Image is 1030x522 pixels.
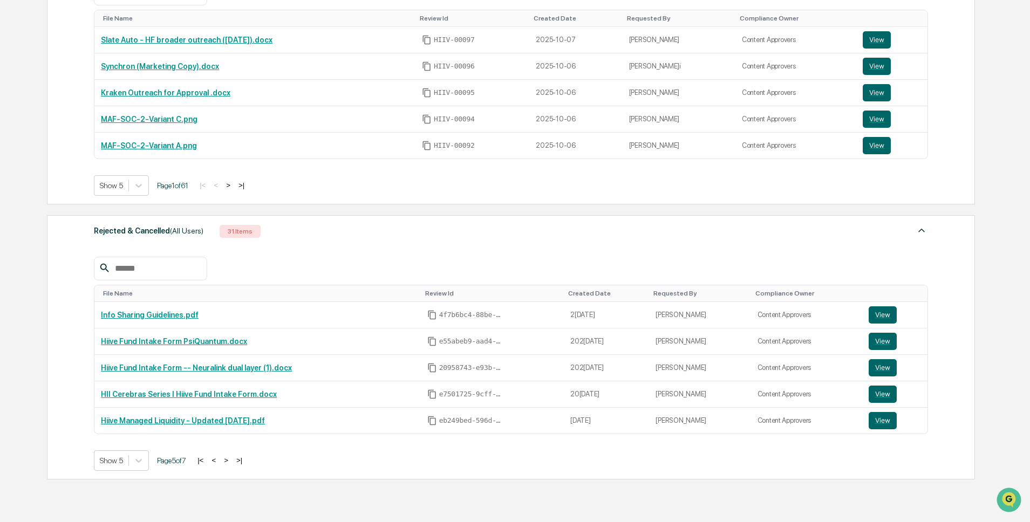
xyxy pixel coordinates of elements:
td: 2025-10-07 [529,27,622,53]
span: HIIV-00096 [434,62,475,71]
a: Hiive Fund Intake Form PsiQuantum.docx [101,337,247,346]
a: View [869,333,922,350]
div: 31 Items [220,225,261,238]
button: View [863,58,891,75]
td: Content Approvers [751,381,862,408]
td: Content Approvers [751,355,862,381]
td: Content Approvers [751,328,862,355]
a: Powered byPylon [76,182,131,191]
td: [DATE] [564,408,649,434]
button: Start new chat [183,86,196,99]
td: Content Approvers [735,133,856,159]
button: View [869,333,897,350]
a: Slate Auto - HF broader outreach ([DATE]).docx [101,36,272,44]
td: Content Approvers [735,106,856,133]
button: |< [196,181,209,190]
a: View [863,111,921,128]
div: Toggle SortBy [653,290,746,297]
td: Content Approvers [735,27,856,53]
p: How can we help? [11,23,196,40]
button: View [869,386,897,403]
button: > [221,456,231,465]
td: [PERSON_NAME] [649,355,751,381]
a: 🗄️Attestations [74,132,138,151]
td: [PERSON_NAME] [623,106,735,133]
img: caret [915,224,928,237]
span: HIIV-00095 [434,88,475,97]
span: Copy Id [427,389,437,399]
div: Toggle SortBy [420,15,526,22]
a: Synchron (Marketing Copy).docx [101,62,219,71]
a: MAF-SOC-2-Variant A.png [101,141,197,150]
button: View [869,412,897,429]
button: View [863,84,891,101]
td: 202[DATE] [564,355,649,381]
span: Copy Id [422,114,432,124]
button: View [869,306,897,324]
button: |< [194,456,207,465]
a: HII Cerebras Series I Hiive Fund Intake Form.docx [101,390,277,399]
td: [PERSON_NAME] [649,408,751,434]
span: Page 5 of 7 [157,456,186,465]
td: 2025-10-06 [529,133,622,159]
button: >| [235,181,248,190]
button: View [863,137,891,154]
span: Copy Id [427,310,437,320]
div: Toggle SortBy [534,15,618,22]
span: Pylon [107,183,131,191]
td: [PERSON_NAME] [649,328,751,355]
div: Toggle SortBy [103,290,417,297]
a: Hiive Fund Intake Form -- Neuralink dual layer (1).docx [101,363,292,372]
span: HIIV-00092 [434,141,475,150]
a: View [863,84,921,101]
td: 2025-10-06 [529,80,622,106]
td: 2025-10-06 [529,106,622,133]
td: 2025-10-06 [529,53,622,80]
img: 1746055101610-c473b297-6a78-478c-a979-82029cc54cd1 [11,83,30,102]
span: Copy Id [422,88,432,98]
div: 🔎 [11,157,19,166]
a: View [869,359,922,376]
button: > [223,181,234,190]
a: View [863,58,921,75]
div: Toggle SortBy [871,290,924,297]
div: Toggle SortBy [740,15,852,22]
button: < [208,456,219,465]
span: Preclearance [22,136,70,147]
span: Copy Id [427,363,437,373]
td: Content Approvers [735,53,856,80]
span: Copy Id [427,416,437,425]
a: View [869,412,922,429]
div: Start new chat [37,83,177,93]
div: Toggle SortBy [755,290,858,297]
td: [PERSON_NAME] [623,27,735,53]
span: 20958743-e93b-473a-ae47-79dd884bef62 [439,363,504,372]
div: Toggle SortBy [425,290,560,297]
td: [PERSON_NAME]i [623,53,735,80]
span: e7501725-9cff-4e15-9ddb-9dd27f66f2ea [439,390,504,399]
td: 202[DATE] [564,328,649,355]
td: 2[DATE] [564,302,649,328]
a: View [863,137,921,154]
a: View [863,31,921,49]
td: [PERSON_NAME] [623,133,735,159]
button: >| [233,456,245,465]
td: [PERSON_NAME] [623,80,735,106]
span: eb249bed-596d-484c-91c6-fc422604f325 [439,416,504,425]
div: We're available if you need us! [37,93,137,102]
td: Content Approvers [751,408,862,434]
span: Copy Id [427,336,437,346]
a: 🔎Data Lookup [6,152,72,171]
div: 🖐️ [11,137,19,146]
span: HIIV-00094 [434,115,475,123]
button: < [210,181,221,190]
td: [PERSON_NAME] [649,381,751,408]
a: View [869,386,922,403]
button: View [869,359,897,376]
span: Copy Id [422,61,432,71]
a: View [869,306,922,324]
a: MAF-SOC-2-Variant C.png [101,115,197,123]
a: Hiive Managed Liquidity - Updated [DATE].pdf [101,416,265,425]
